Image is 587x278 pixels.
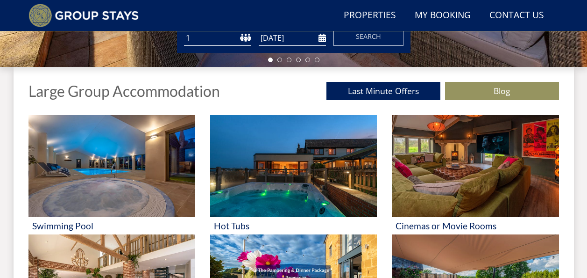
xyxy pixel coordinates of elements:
[28,115,195,217] img: 'Swimming Pool' - Large Group Accommodation Holiday Ideas
[356,32,381,41] span: Search
[259,30,326,46] input: Arrival Date
[28,4,139,27] img: Group Stays
[210,115,377,234] a: 'Hot Tubs' - Large Group Accommodation Holiday Ideas Hot Tubs
[411,5,474,26] a: My Booking
[28,83,220,99] h1: Large Group Accommodation
[392,115,559,234] a: 'Cinemas or Movie Rooms' - Large Group Accommodation Holiday Ideas Cinemas or Movie Rooms
[28,115,195,234] a: 'Swimming Pool' - Large Group Accommodation Holiday Ideas Swimming Pool
[210,115,377,217] img: 'Hot Tubs' - Large Group Accommodation Holiday Ideas
[32,221,191,231] h3: Swimming Pool
[214,221,373,231] h3: Hot Tubs
[333,27,403,46] button: Search
[396,221,555,231] h3: Cinemas or Movie Rooms
[326,82,440,100] a: Last Minute Offers
[486,5,548,26] a: Contact Us
[340,5,400,26] a: Properties
[445,82,559,100] a: Blog
[392,115,559,217] img: 'Cinemas or Movie Rooms' - Large Group Accommodation Holiday Ideas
